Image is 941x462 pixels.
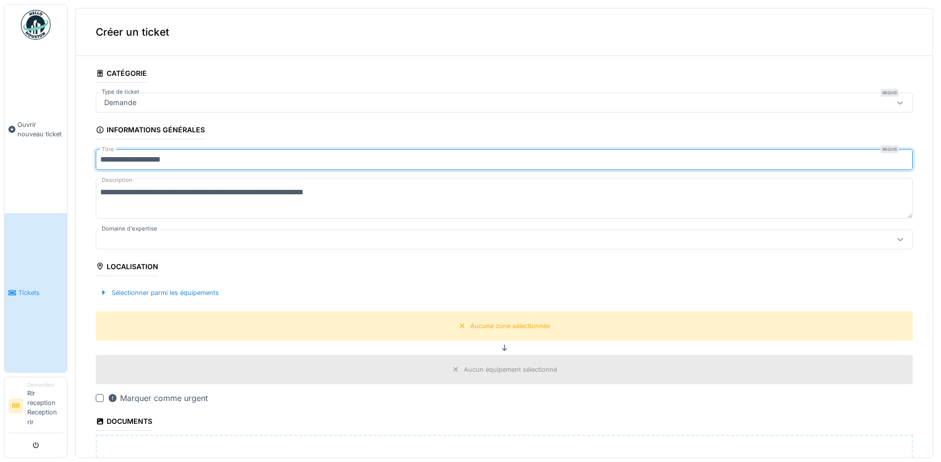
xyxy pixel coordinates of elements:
div: Requis [880,89,899,97]
div: Aucun équipement sélectionné [464,365,557,374]
div: Créer un ticket [76,8,933,56]
img: Badge_color-CXgf-gQk.svg [21,10,51,40]
div: Marquer comme urgent [108,392,208,404]
div: Requis [880,145,899,153]
a: Ouvrir nouveau ticket [4,45,67,213]
li: RR [8,399,23,413]
label: Titre [100,145,116,154]
label: Description [100,174,134,186]
div: Demandeur [27,381,63,389]
label: Domaine d'expertise [100,225,159,233]
div: Sélectionner parmi les équipements [96,286,223,299]
span: Ouvrir nouveau ticket [17,120,63,139]
label: Type de ticket [100,88,141,96]
a: RR DemandeurRlr reception Reception rlr [8,381,63,433]
div: Demande [100,97,140,108]
li: Rlr reception Reception rlr [27,381,63,431]
div: Catégorie [96,66,147,83]
span: Tickets [18,288,63,297]
div: Localisation [96,259,158,276]
div: Informations générales [96,122,205,139]
div: Documents [96,414,152,431]
a: Tickets [4,213,67,372]
div: Aucune zone sélectionnée [470,321,550,331]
